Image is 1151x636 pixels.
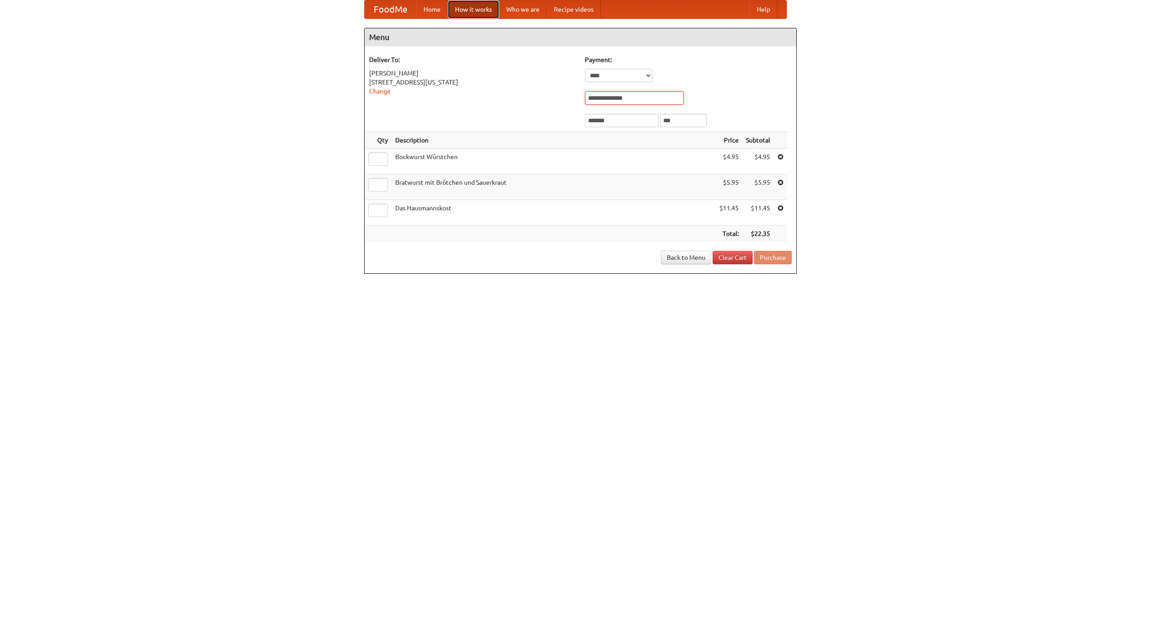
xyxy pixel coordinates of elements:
[547,0,601,18] a: Recipe videos
[392,149,716,174] td: Bockwurst Würstchen
[369,69,576,78] div: [PERSON_NAME]
[369,88,391,95] a: Change
[742,174,774,200] td: $5.95
[499,0,547,18] a: Who we are
[416,0,448,18] a: Home
[392,174,716,200] td: Bratwurst mit Brötchen und Sauerkraut
[448,0,499,18] a: How it works
[742,226,774,242] th: $22.35
[713,251,753,264] a: Clear Cart
[392,200,716,226] td: Das Hausmannskost
[716,149,742,174] td: $4.95
[716,200,742,226] td: $11.45
[365,0,416,18] a: FoodMe
[716,132,742,149] th: Price
[369,55,576,64] h5: Deliver To:
[716,174,742,200] td: $5.95
[365,132,392,149] th: Qty
[742,149,774,174] td: $4.95
[392,132,716,149] th: Description
[661,251,711,264] a: Back to Menu
[742,200,774,226] td: $11.45
[716,226,742,242] th: Total:
[749,0,777,18] a: Help
[365,28,796,46] h4: Menu
[585,55,792,64] h5: Payment:
[369,78,576,87] div: [STREET_ADDRESS][US_STATE]
[754,251,792,264] button: Purchase
[742,132,774,149] th: Subtotal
